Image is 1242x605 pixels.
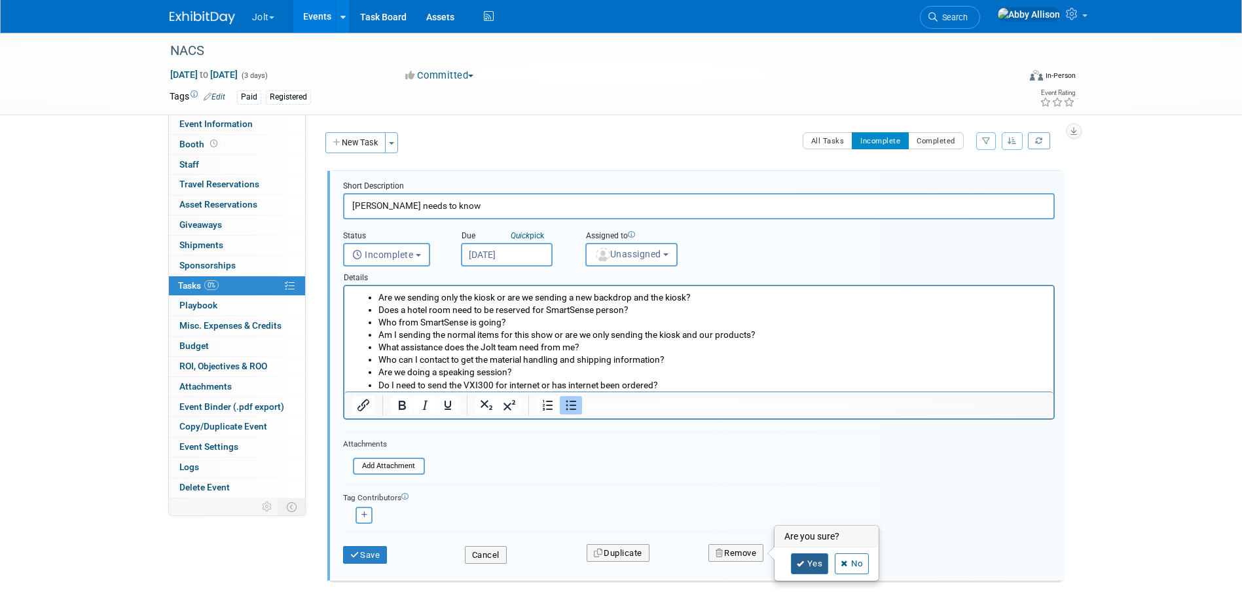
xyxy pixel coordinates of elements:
div: Registered [266,90,311,104]
span: Attachments [179,381,232,392]
span: Travel Reservations [179,179,259,189]
div: Short Description [343,181,1055,193]
span: Search [938,12,968,22]
div: In-Person [1045,71,1076,81]
a: Edit [204,92,225,101]
span: Giveaways [179,219,222,230]
div: Assigned to [585,230,748,243]
span: Event Information [179,119,253,129]
a: Delete Event [169,478,305,498]
a: Event Settings [169,437,305,457]
a: Playbook [169,296,305,316]
span: Tasks [178,280,219,291]
td: Tags [170,90,225,105]
a: Travel Reservations [169,175,305,194]
td: Personalize Event Tab Strip [256,498,279,515]
div: Tag Contributors [343,490,1055,504]
a: Asset Reservations [169,195,305,215]
a: No [835,553,869,574]
a: Event Information [169,115,305,134]
a: Attachments [169,377,305,397]
span: Booth [179,139,220,149]
button: Remove [708,544,764,562]
button: Bold [391,396,413,414]
span: (3 days) [240,71,268,80]
a: Budget [169,337,305,356]
span: Asset Reservations [179,199,257,210]
a: Giveaways [169,215,305,235]
button: Insert/edit link [352,396,374,414]
span: Misc. Expenses & Credits [179,320,282,331]
button: All Tasks [803,132,853,149]
img: Format-Inperson.png [1030,70,1043,81]
a: Sponsorships [169,256,305,276]
a: ROI, Objectives & ROO [169,357,305,376]
input: Due Date [461,243,553,266]
a: Refresh [1028,132,1050,149]
a: Booth [169,135,305,155]
span: Incomplete [352,249,414,260]
a: Staff [169,155,305,175]
span: Delete Event [179,482,230,492]
button: Superscript [498,396,521,414]
a: Logs [169,458,305,477]
div: Attachments [343,439,425,450]
span: Playbook [179,300,217,310]
button: Underline [437,396,459,414]
span: to [198,69,210,80]
button: Italic [414,396,436,414]
h3: Are you sure? [775,526,879,547]
button: Numbered list [537,396,559,414]
button: Save [343,546,388,564]
span: Copy/Duplicate Event [179,421,267,431]
a: Copy/Duplicate Event [169,417,305,437]
span: Shipments [179,240,223,250]
span: Staff [179,159,199,170]
div: Paid [237,90,261,104]
button: Incomplete [852,132,909,149]
div: NACS [166,39,999,63]
div: Status [343,230,441,243]
button: Incomplete [343,243,430,266]
span: Event Settings [179,441,238,452]
button: Subscript [475,396,498,414]
div: Event Rating [1040,90,1075,96]
button: New Task [325,132,386,153]
i: Quick [511,231,530,240]
span: Booth not reserved yet [208,139,220,149]
span: Event Binder (.pdf export) [179,401,284,412]
input: Name of task or a short description [343,193,1055,219]
span: Budget [179,340,209,351]
img: Abby Allison [997,7,1061,22]
span: 0% [204,280,219,290]
div: Details [343,266,1055,285]
span: Sponsorships [179,260,236,270]
button: Committed [401,69,479,82]
span: Unassigned [594,249,661,259]
a: Quickpick [508,230,547,241]
button: Duplicate [587,544,649,562]
img: ExhibitDay [170,11,235,24]
a: Shipments [169,236,305,255]
button: Cancel [465,546,507,564]
button: Unassigned [585,243,678,266]
a: Event Binder (.pdf export) [169,397,305,417]
a: Tasks0% [169,276,305,296]
button: Completed [908,132,964,149]
a: Search [920,6,980,29]
div: Event Format [941,68,1076,88]
button: Bullet list [560,396,582,414]
span: Logs [179,462,199,472]
iframe: Rich Text Area [344,286,1053,392]
a: Yes [791,553,829,574]
a: Misc. Expenses & Credits [169,316,305,336]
